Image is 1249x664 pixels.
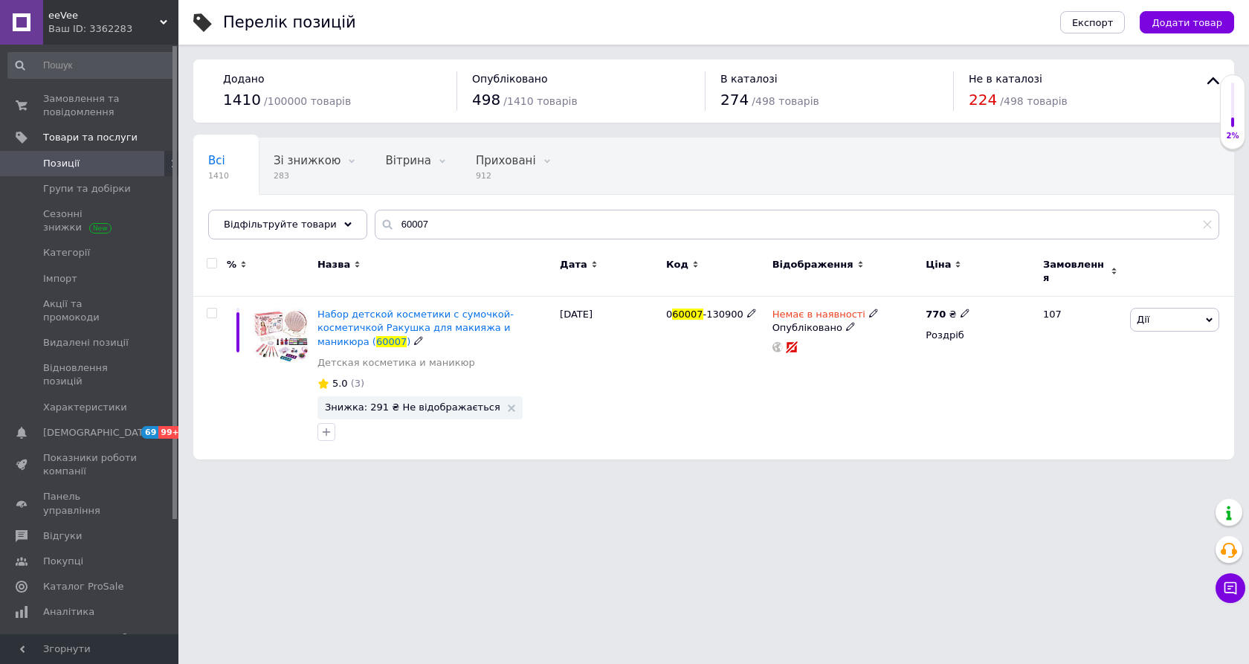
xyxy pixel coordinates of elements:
span: / 100000 товарів [264,95,351,107]
span: В каталозі [720,73,778,85]
span: (3) [351,378,364,389]
input: Пошук по назві позиції, артикулу і пошуковим запитам [375,210,1219,239]
span: Знижка: 291 ₴ Не відображається [325,402,500,412]
span: Набор детской косметики с сумочкой-косметичкой Ракушка для макияжа и маникюра ( [317,309,514,346]
span: Каталог ProSale [43,580,123,593]
span: % [227,258,236,271]
div: Перелік позицій [223,15,356,30]
span: / 498 товарів [752,95,819,107]
input: Пошук [7,52,175,79]
div: Роздріб [926,329,1030,342]
div: Ваш ID: 3362283 [48,22,178,36]
span: Аналітика [43,605,94,619]
span: Всі [208,154,225,167]
b: 770 [926,309,946,320]
span: Акції та промокоди [43,297,138,324]
span: Характеристики [43,401,127,414]
span: Відновлення позицій [43,361,138,388]
a: Детская косметика и маникюр [317,356,475,370]
span: Дії [1137,314,1149,325]
span: [DEMOGRAPHIC_DATA] [43,426,153,439]
span: Зі знижкою [274,154,341,167]
span: Приховані [476,154,536,167]
span: Показники роботи компанії [43,451,138,478]
span: 0 [666,309,672,320]
span: Категорії [43,246,90,260]
span: Відгуки [43,529,82,543]
span: Імпорт [43,272,77,286]
img: Набор детской косметики с сумочкой-косметичкой Ракушка для макияжа и маникюра (60007) [253,308,310,365]
span: 1410 [208,170,229,181]
span: 274 [720,91,749,109]
span: Відображення [772,258,853,271]
span: Позиції [43,157,80,170]
span: ) [407,336,410,347]
span: 283 [274,170,341,181]
span: 224 [969,91,997,109]
div: [DATE] [556,297,662,460]
span: Товари та послуги [43,131,138,144]
span: Групи та добірки [43,182,131,196]
span: Сезонні знижки [43,207,138,234]
button: Чат з покупцем [1216,573,1245,603]
span: Замовлення та повідомлення [43,92,138,119]
span: Вітрина [385,154,430,167]
span: Дата [560,258,587,271]
span: eeVee [48,9,160,22]
span: Панель управління [43,490,138,517]
span: 498 [472,91,500,109]
span: Покупці [43,555,83,568]
span: Видалені позиції [43,336,129,349]
div: 107 [1034,297,1126,460]
span: Додано [223,73,264,85]
span: / 498 товарів [1000,95,1067,107]
div: ₴ [926,308,969,321]
span: Опубліковані [208,210,285,224]
span: Експорт [1072,17,1114,28]
span: 60007 [672,309,703,320]
span: Не в каталозі [969,73,1042,85]
span: Додати товар [1152,17,1222,28]
span: 5.0 [332,378,348,389]
a: Набор детской косметики с сумочкой-косметичкой Ракушка для макияжа и маникюра (60007) [317,309,514,346]
span: Назва [317,258,350,271]
span: -130900 [703,309,743,320]
span: Ціна [926,258,951,271]
button: Експорт [1060,11,1126,33]
span: 99+ [158,426,183,439]
span: 60007 [376,336,407,347]
span: Відфільтруйте товари [224,219,337,230]
span: Опубліковано [472,73,548,85]
span: 912 [476,170,536,181]
span: Інструменти веб-майстра та SEO [43,631,138,658]
span: 69 [141,426,158,439]
span: 1410 [223,91,261,109]
button: Додати товар [1140,11,1234,33]
span: / 1410 товарів [503,95,577,107]
span: Код [666,258,688,271]
span: Замовлення [1043,258,1107,285]
div: Опубліковано [772,321,919,335]
span: Немає в наявності [772,309,865,324]
div: 2% [1221,131,1245,141]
